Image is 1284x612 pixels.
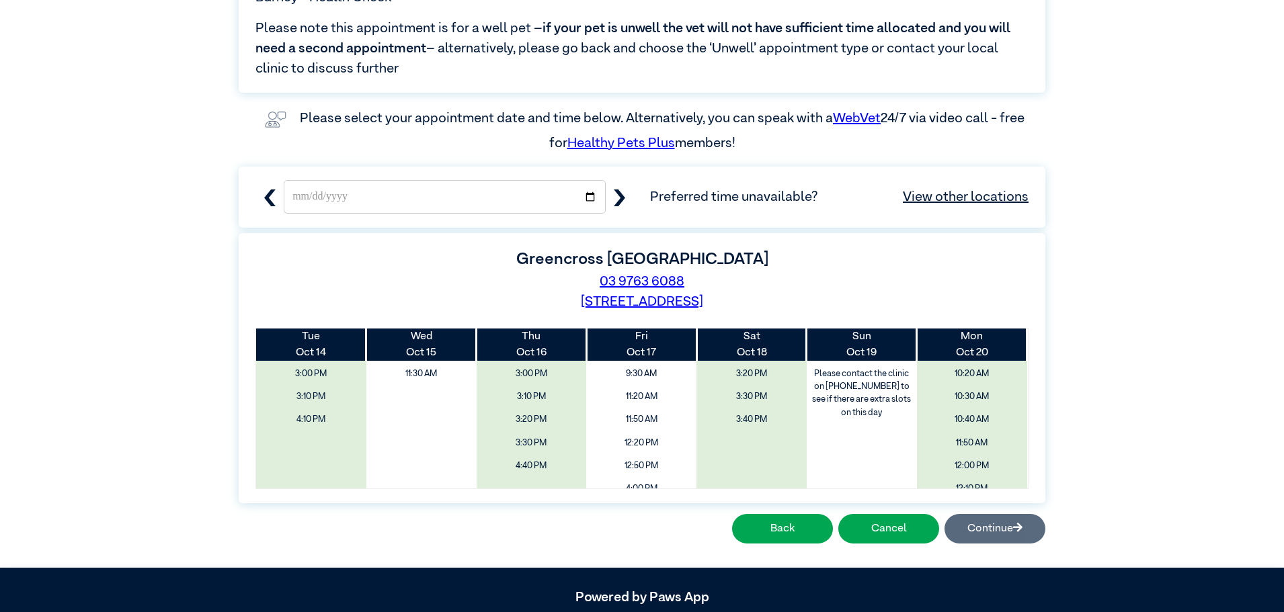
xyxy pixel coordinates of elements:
[922,479,1022,498] span: 12:10 PM
[300,112,1027,149] label: Please select your appointment date and time below. Alternatively, you can speak with a 24/7 via ...
[481,410,582,429] span: 3:20 PM
[650,187,1029,207] span: Preferred time unavailable?
[481,387,582,406] span: 3:10 PM
[701,387,802,406] span: 3:30 PM
[591,410,692,429] span: 11:50 AM
[255,18,1029,79] span: Please note this appointment is for a well pet – – alternatively, please go back and choose the ‘...
[600,275,684,288] a: 03 9763 6088
[917,329,1027,361] th: Oct 20
[922,364,1022,384] span: 10:20 AM
[701,364,802,384] span: 3:20 PM
[581,295,703,308] a: [STREET_ADDRESS]
[255,21,1010,55] span: if your pet is unwell the vet will not have sufficient time allocated and you will need a second ...
[591,364,692,384] span: 9:30 AM
[261,364,362,384] span: 3:00 PM
[591,387,692,406] span: 11:20 AM
[366,329,477,361] th: Oct 15
[256,329,366,361] th: Oct 14
[239,589,1045,605] h5: Powered by Paws App
[481,364,582,384] span: 3:00 PM
[259,106,292,133] img: vet
[922,433,1022,453] span: 11:50 AM
[567,136,675,150] a: Healthy Pets Plus
[477,329,587,361] th: Oct 16
[516,251,768,267] label: Greencross [GEOGRAPHIC_DATA]
[701,410,802,429] span: 3:40 PM
[481,456,582,476] span: 4:40 PM
[903,187,1029,207] a: View other locations
[591,479,692,498] span: 4:00 PM
[922,410,1022,429] span: 10:40 AM
[371,364,472,384] span: 11:30 AM
[261,410,362,429] span: 4:10 PM
[807,329,917,361] th: Oct 19
[922,456,1022,476] span: 12:00 PM
[591,433,692,453] span: 12:20 PM
[833,112,881,125] a: WebVet
[808,364,916,423] label: Please contact the clinic on [PHONE_NUMBER] to see if there are extra slots on this day
[591,456,692,476] span: 12:50 PM
[732,514,833,543] button: Back
[922,387,1022,406] span: 10:30 AM
[696,329,807,361] th: Oct 18
[838,514,939,543] button: Cancel
[586,329,696,361] th: Oct 17
[261,387,362,406] span: 3:10 PM
[481,433,582,453] span: 3:30 PM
